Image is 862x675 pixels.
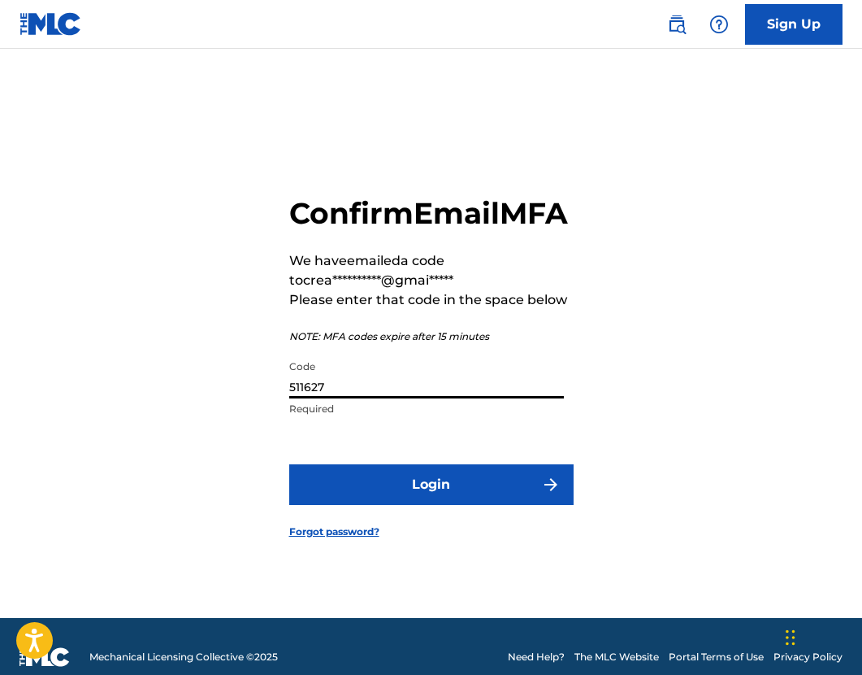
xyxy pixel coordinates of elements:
[89,650,278,664] span: Mechanical Licensing Collective © 2025
[709,15,729,34] img: help
[773,650,843,664] a: Privacy Policy
[289,195,574,232] h2: Confirm Email MFA
[289,525,379,539] a: Forgot password?
[669,650,764,664] a: Portal Terms of Use
[19,647,70,667] img: logo
[289,402,564,416] p: Required
[786,613,795,662] div: Glisser
[661,8,693,41] a: Public Search
[703,8,735,41] div: Help
[19,12,82,36] img: MLC Logo
[289,329,574,344] p: NOTE: MFA codes expire after 15 minutes
[745,4,843,45] a: Sign Up
[289,464,574,505] button: Login
[781,597,862,675] div: Widget de chat
[781,597,862,675] iframe: Chat Widget
[289,290,574,310] p: Please enter that code in the space below
[574,650,659,664] a: The MLC Website
[508,650,565,664] a: Need Help?
[541,475,561,494] img: f7272a7cc735f4ea7f67.svg
[667,15,687,34] img: search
